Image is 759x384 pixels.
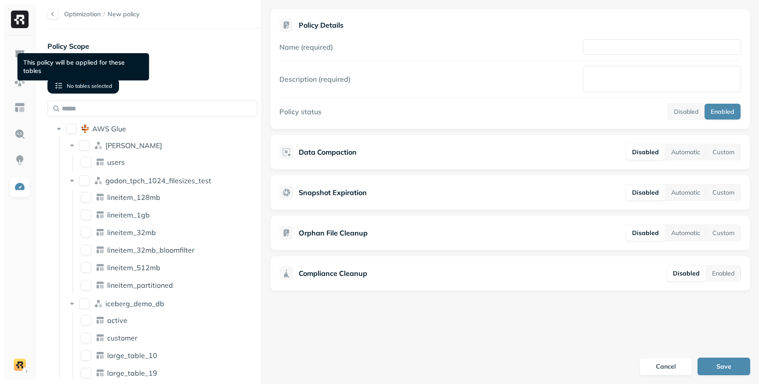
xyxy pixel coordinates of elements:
[81,227,91,238] button: lineitem_32mb
[77,366,258,380] div: large_table_19large_table_19
[79,298,90,309] button: iceberg_demo_db
[299,228,368,238] p: Orphan File Cleanup
[77,261,258,275] div: lineitem_512mblineitem_512mb
[77,331,258,345] div: customercustomer
[107,228,156,237] p: lineitem_32mb
[77,278,258,292] div: lineitem_partitionedlineitem_partitioned
[79,175,90,186] button: gadon_tpch_1024_filesizes_test
[640,358,692,375] button: Cancel
[14,76,25,87] img: Assets
[14,155,25,166] img: Insights
[706,265,741,281] button: Enabled
[64,10,101,18] p: Optimization
[107,281,173,290] p: lineitem_partitioned
[107,210,150,219] p: lineitem_1gb
[107,263,160,272] p: lineitem_512mb
[66,123,76,134] button: AWS Glue
[665,144,706,160] button: Automatic
[77,348,258,362] div: large_table_10large_table_10
[64,174,258,188] div: gadon_tpch_1024_filesizes_testgadon_tpch_1024_filesizes_test
[47,41,261,51] p: Policy Scope
[107,246,195,254] p: lineitem_32mb_bloomfilter
[626,185,665,200] button: Disabled
[107,369,157,377] p: large_table_19
[279,75,351,83] label: Description (required)
[706,185,741,200] button: Custom
[107,351,157,360] p: large_table_10
[705,104,741,120] button: Enabled
[14,359,26,371] img: demo
[77,190,258,204] div: lineitem_128mblineitem_128mb
[665,185,706,200] button: Automatic
[626,225,665,241] button: Disabled
[81,368,91,378] button: large_table_19
[279,107,322,116] label: Policy status
[107,193,160,202] p: lineitem_128mb
[67,83,112,89] span: No tables selected
[299,187,367,198] p: Snapshot Expiration
[706,144,741,160] button: Custom
[14,49,25,61] img: Dashboard
[64,138,258,152] div: dean[PERSON_NAME]
[299,147,357,157] p: Data Compaction
[626,144,665,160] button: Disabled
[51,122,257,136] div: AWS GlueAWS Glue
[105,299,164,308] p: iceberg_demo_db
[64,10,140,18] nav: breadcrumb
[77,313,258,327] div: activeactive
[79,140,90,151] button: dean
[103,10,105,18] p: /
[107,316,127,325] p: active
[81,350,91,361] button: large_table_10
[81,280,91,290] button: lineitem_partitioned
[279,43,333,51] label: Name (required)
[64,297,258,311] div: iceberg_demo_dbiceberg_demo_db
[698,358,750,375] button: Save
[668,104,705,120] button: Disabled
[299,21,343,29] p: Policy Details
[105,176,211,185] p: gadon_tpch_1024_filesizes_test
[11,11,29,28] img: Ryft
[105,141,162,150] span: [PERSON_NAME]
[105,141,162,150] p: dean
[706,225,741,241] button: Custom
[14,181,25,192] img: Optimization
[47,78,119,94] button: No tables selected
[77,225,258,239] div: lineitem_32mblineitem_32mb
[665,225,706,241] button: Automatic
[81,157,91,167] button: users
[107,333,137,342] p: customer
[299,268,367,279] p: Compliance Cleanup
[107,158,125,167] p: users
[81,192,91,203] button: lineitem_128mb
[81,245,91,255] button: lineitem_32mb_bloomfilter
[14,128,25,140] img: Query Explorer
[92,124,126,133] p: AWS Glue
[18,53,149,80] div: This policy will be applied for these tables
[81,315,91,326] button: active
[108,10,140,18] span: New policy
[667,265,706,281] button: Disabled
[81,210,91,220] button: lineitem_1gb
[14,102,25,113] img: Asset Explorer
[77,208,258,222] div: lineitem_1gblineitem_1gb
[77,243,258,257] div: lineitem_32mb_bloomfilterlineitem_32mb_bloomfilter
[77,155,258,169] div: usersusers
[81,262,91,273] button: lineitem_512mb
[81,333,91,343] button: customer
